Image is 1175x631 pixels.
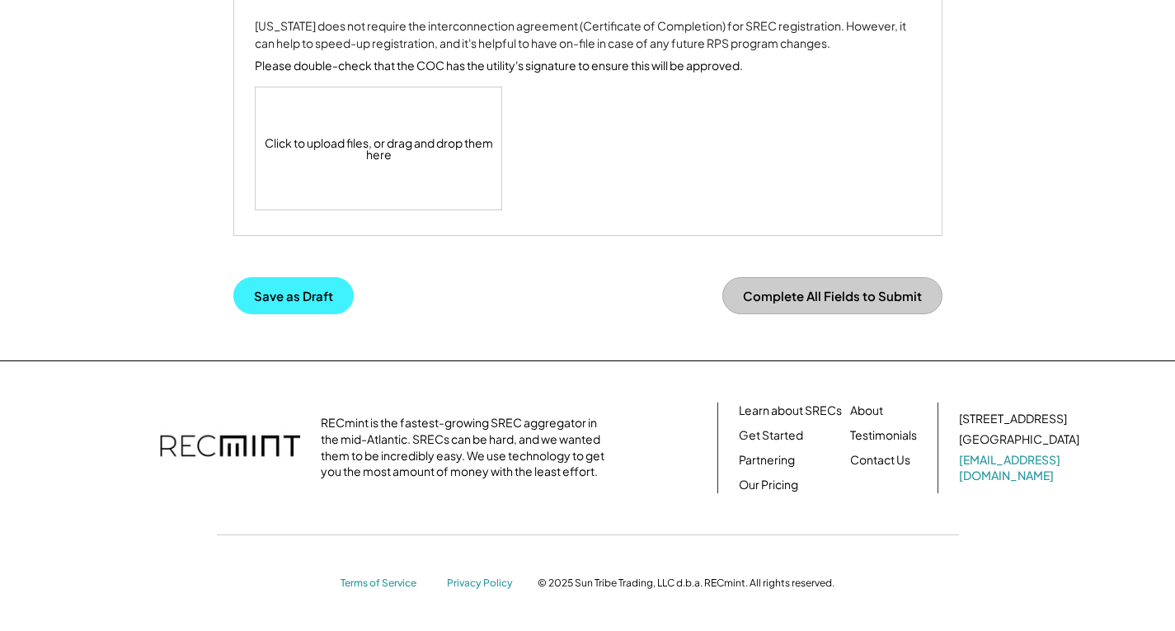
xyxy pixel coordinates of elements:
a: [EMAIL_ADDRESS][DOMAIN_NAME] [959,452,1083,484]
button: Save as Draft [233,277,354,314]
a: Partnering [739,452,795,469]
img: recmint-logotype%403x.png [160,418,300,476]
div: Please double-check that the COC has the utility's signature to ensure this will be approved. [255,57,743,74]
a: Our Pricing [739,477,798,493]
a: About [850,403,883,419]
a: Contact Us [850,452,910,469]
div: © 2025 Sun Tribe Trading, LLC d.b.a. RECmint. All rights reserved. [538,577,834,590]
a: Testimonials [850,427,917,444]
a: Learn about SRECs [739,403,842,419]
div: [GEOGRAPHIC_DATA] [959,431,1079,448]
div: [STREET_ADDRESS] [959,411,1067,427]
button: Complete All Fields to Submit [722,277,942,314]
div: RECmint is the fastest-growing SREC aggregator in the mid-Atlantic. SRECs can be hard, and we wan... [321,415,613,479]
div: Click to upload files, or drag and drop them here [256,87,503,210]
div: [US_STATE] does not require the interconnection agreement (Certificate of Completion) for SREC re... [255,17,921,52]
a: Get Started [739,427,803,444]
a: Terms of Service [341,577,431,591]
a: Privacy Policy [447,577,521,591]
